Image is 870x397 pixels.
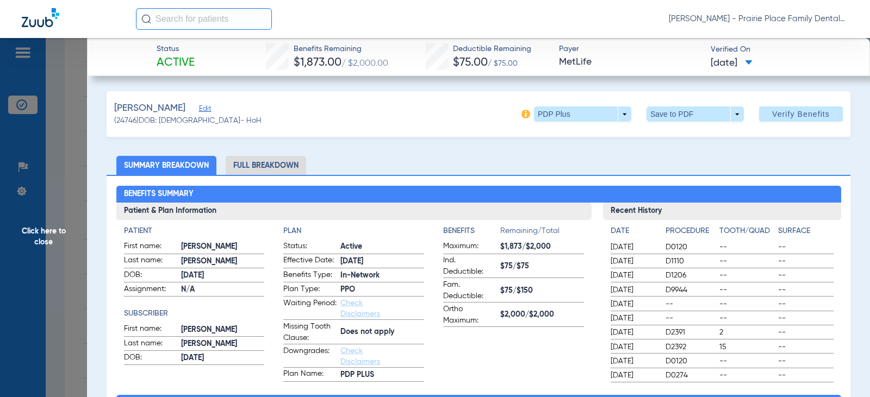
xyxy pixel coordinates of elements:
[611,299,656,310] span: [DATE]
[340,326,424,338] span: Does not apply
[199,105,209,115] span: Edit
[666,356,715,367] span: D0120
[500,309,584,320] span: $2,000/$2,000
[22,8,59,27] img: Zuub Logo
[157,43,195,55] span: Status
[711,44,853,55] span: Verified On
[226,156,306,175] li: Full Breakdown
[778,342,833,352] span: --
[603,203,841,220] h3: Recent History
[611,225,656,237] h4: Date
[294,43,388,55] span: Benefits Remaining
[157,55,195,71] span: Active
[283,283,337,297] span: Plan Type:
[521,110,530,118] img: info-icon
[283,345,337,367] span: Downgrades:
[340,299,380,318] a: Check Disclaimers
[488,60,518,67] span: / $75.00
[116,203,592,220] h3: Patient & Plan Information
[181,284,265,295] span: N/A
[181,338,265,350] span: [PERSON_NAME]
[340,270,424,281] span: In-Network
[611,370,656,381] span: [DATE]
[500,261,584,272] span: $75/$75
[759,106,843,122] button: Verify Benefits
[719,370,774,381] span: --
[116,156,216,175] li: Summary Breakdown
[283,368,337,381] span: Plan Name:
[611,313,656,324] span: [DATE]
[719,225,774,241] app-breakdown-title: Tooth/Quad
[500,225,584,241] span: Remaining/Total
[283,255,337,268] span: Effective Date:
[719,270,774,281] span: --
[181,324,265,336] span: [PERSON_NAME]
[647,106,744,122] button: Save to PDF
[719,299,774,310] span: --
[283,269,337,282] span: Benefits Type:
[340,284,424,295] span: PPO
[778,313,833,324] span: --
[443,241,496,254] span: Maximum:
[719,342,774,352] span: 15
[341,59,388,68] span: / $2,000.00
[443,304,496,326] span: Ortho Maximum:
[719,225,774,237] h4: Tooth/Quad
[124,225,265,237] h4: Patient
[772,110,830,118] span: Verify Benefits
[778,370,833,381] span: --
[719,356,774,367] span: --
[340,241,424,253] span: Active
[666,342,715,352] span: D2392
[124,241,177,254] span: First name:
[778,285,833,295] span: --
[124,352,177,365] span: DOB:
[611,327,656,338] span: [DATE]
[534,106,631,122] button: PDP Plus
[141,14,151,24] img: Search Icon
[611,270,656,281] span: [DATE]
[666,327,715,338] span: D2391
[611,242,656,253] span: [DATE]
[294,57,341,68] span: $1,873.00
[136,8,272,30] input: Search for patients
[443,279,496,302] span: Fam. Deductible:
[453,43,531,55] span: Deductible Remaining
[283,225,424,237] app-breakdown-title: Plan
[666,225,715,237] h4: Procedure
[666,225,715,241] app-breakdown-title: Procedure
[778,225,833,237] h4: Surface
[611,342,656,352] span: [DATE]
[181,256,265,267] span: [PERSON_NAME]
[124,308,265,319] h4: Subscriber
[124,255,177,268] span: Last name:
[559,43,701,55] span: Payer
[181,270,265,281] span: [DATE]
[283,298,337,319] span: Waiting Period:
[283,241,337,254] span: Status:
[719,285,774,295] span: --
[666,256,715,267] span: D1110
[611,356,656,367] span: [DATE]
[283,321,337,344] span: Missing Tooth Clause:
[181,241,265,253] span: [PERSON_NAME]
[778,327,833,338] span: --
[181,352,265,364] span: [DATE]
[666,370,715,381] span: D0274
[443,255,496,278] span: Ind. Deductible:
[124,323,177,336] span: First name:
[114,102,185,115] span: [PERSON_NAME]
[711,56,753,70] span: [DATE]
[611,285,656,295] span: [DATE]
[114,115,262,127] span: (24746) DOB: [DEMOGRAPHIC_DATA] - HoH
[719,242,774,253] span: --
[666,299,715,310] span: --
[666,270,715,281] span: D1206
[340,256,424,267] span: [DATE]
[719,313,774,324] span: --
[611,225,656,241] app-breakdown-title: Date
[340,369,424,381] span: PDP PLUS
[719,327,774,338] span: 2
[778,256,833,267] span: --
